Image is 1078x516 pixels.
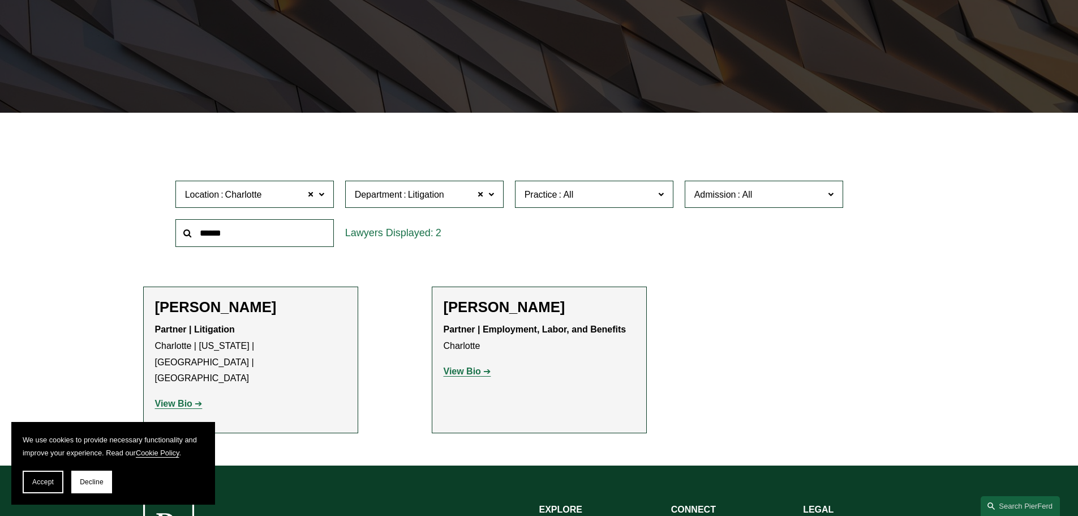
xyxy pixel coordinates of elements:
[155,325,235,334] strong: Partner | Litigation
[80,478,104,486] span: Decline
[155,298,346,316] h2: [PERSON_NAME]
[23,471,63,493] button: Accept
[444,298,635,316] h2: [PERSON_NAME]
[155,322,346,387] p: Charlotte | [US_STATE] | [GEOGRAPHIC_DATA] | [GEOGRAPHIC_DATA]
[539,505,582,514] strong: EXPLORE
[444,325,626,334] strong: Partner | Employment, Labor, and Benefits
[71,471,112,493] button: Decline
[981,496,1060,516] a: Search this site
[225,187,262,202] span: Charlotte
[444,366,491,376] a: View Bio
[155,399,192,408] strong: View Bio
[185,190,220,199] span: Location
[444,322,635,355] p: Charlotte
[694,190,736,199] span: Admission
[436,227,441,238] span: 2
[23,433,204,459] p: We use cookies to provide necessary functionality and improve your experience. Read our .
[525,190,557,199] span: Practice
[408,187,444,202] span: Litigation
[136,449,179,457] a: Cookie Policy
[11,422,215,505] section: Cookie banner
[155,399,203,408] a: View Bio
[444,366,481,376] strong: View Bio
[355,190,402,199] span: Department
[803,505,834,514] strong: LEGAL
[671,505,716,514] strong: CONNECT
[32,478,54,486] span: Accept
